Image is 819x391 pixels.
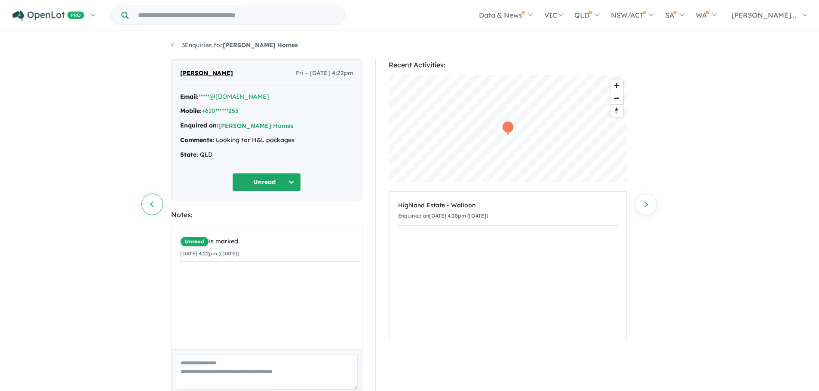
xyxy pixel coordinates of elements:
[180,151,198,158] strong: State:
[296,68,353,79] span: Fri - [DATE] 4:22pm
[389,59,627,71] div: Recent Activities:
[501,121,514,136] div: Map marker
[180,250,239,257] small: [DATE] 4:22pm ([DATE])
[610,79,623,92] button: Zoom in
[180,135,353,145] div: Looking for H&L packages
[732,11,796,19] span: [PERSON_NAME]...
[398,200,618,211] div: Highland Estate - Walloon
[398,212,488,219] small: Enquiried on [DATE] 4:28pm ([DATE])
[610,104,623,117] button: Reset bearing to north
[223,41,298,49] strong: [PERSON_NAME] Homes
[180,121,218,129] strong: Enquired on:
[389,75,627,182] canvas: Map
[130,6,343,24] input: Try estate name, suburb, builder or developer
[171,40,648,51] nav: breadcrumb
[218,121,294,130] button: [PERSON_NAME] Homes
[180,107,202,115] strong: Mobile:
[232,173,301,191] button: Unread
[180,136,214,144] strong: Comments:
[610,105,623,117] span: Reset bearing to north
[180,68,233,79] span: [PERSON_NAME]
[398,196,618,226] a: Highland Estate - WalloonEnquiried on[DATE] 4:28pm ([DATE])
[171,41,298,49] a: 3Enquiries for[PERSON_NAME] Homes
[610,92,623,104] button: Zoom out
[180,236,360,247] div: is marked.
[180,236,209,247] span: Unread
[218,122,294,130] a: [PERSON_NAME] Homes
[180,150,353,160] div: QLD
[180,93,199,100] strong: Email:
[12,10,84,21] img: Openlot PRO Logo White
[171,209,362,221] div: Notes:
